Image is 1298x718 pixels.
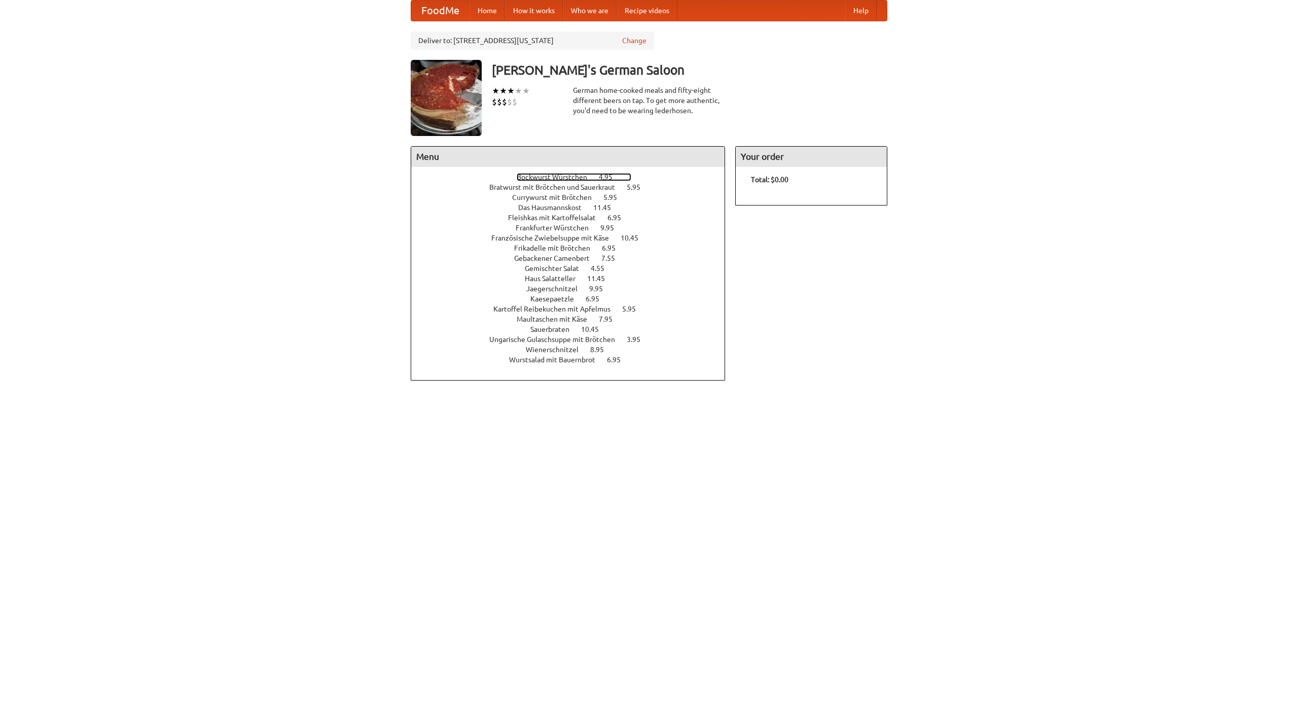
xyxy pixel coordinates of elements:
[525,264,589,272] span: Gemischter Salat
[518,203,592,212] span: Das Hausmannskost
[491,234,657,242] a: Französische Zwiebelsuppe mit Käse 10.45
[526,346,589,354] span: Wienerschnitzel
[518,203,630,212] a: Das Hausmannskost 11.45
[489,335,625,344] span: Ungarische Gulaschsuppe mit Brötchen
[411,60,482,136] img: angular.jpg
[514,244,600,252] span: Frikadelle mit Brötchen
[530,325,618,333] a: Sauerbraten 10.45
[508,214,640,222] a: Fleishkas mit Kartoffelsalat 6.95
[845,1,877,21] a: Help
[621,234,648,242] span: 10.45
[525,275,586,283] span: Haus Salatteller
[491,234,619,242] span: Französische Zwiebelsuppe mit Käse
[607,356,631,364] span: 6.95
[627,335,651,344] span: 3.95
[517,173,597,181] span: Bockwurst Würstchen
[522,85,530,96] li: ★
[581,325,609,333] span: 10.45
[525,275,624,283] a: Haus Salatteller 11.45
[493,305,621,313] span: Kartoffel Reibekuchen mit Apfelmus
[603,193,627,201] span: 5.95
[492,96,497,108] li: $
[411,31,654,50] div: Deliver to: [STREET_ADDRESS][US_STATE]
[617,1,677,21] a: Recipe videos
[600,224,624,232] span: 9.95
[530,325,580,333] span: Sauerbraten
[526,285,588,293] span: Jaegerschnitzel
[514,254,600,262] span: Gebackener Camenbert
[526,346,623,354] a: Wienerschnitzel 8.95
[515,85,522,96] li: ★
[514,254,634,262] a: Gebackener Camenbert 7.55
[590,346,614,354] span: 8.95
[512,193,602,201] span: Currywurst mit Brötchen
[512,96,517,108] li: $
[492,60,887,80] h3: [PERSON_NAME]'s German Saloon
[586,295,609,303] span: 6.95
[509,356,605,364] span: Wurstsalad mit Bauernbrot
[591,264,615,272] span: 4.55
[602,244,626,252] span: 6.95
[516,224,633,232] a: Frankfurter Würstchen 9.95
[627,183,651,191] span: 5.95
[563,1,617,21] a: Who we are
[509,356,639,364] a: Wurstsalad mit Bauernbrot 6.95
[622,305,646,313] span: 5.95
[517,315,597,323] span: Maultaschen mit Käse
[587,275,615,283] span: 11.45
[507,85,515,96] li: ★
[508,214,606,222] span: Fleishkas mit Kartoffelsalat
[593,203,621,212] span: 11.45
[530,295,618,303] a: Kaesepaetzle 6.95
[601,254,625,262] span: 7.55
[493,305,655,313] a: Kartoffel Reibekuchen mit Apfelmus 5.95
[517,173,631,181] a: Bockwurst Würstchen 4.95
[502,96,507,108] li: $
[525,264,623,272] a: Gemischter Salat 4.55
[492,85,499,96] li: ★
[514,244,634,252] a: Frikadelle mit Brötchen 6.95
[507,96,512,108] li: $
[489,335,659,344] a: Ungarische Gulaschsuppe mit Brötchen 3.95
[589,285,613,293] span: 9.95
[530,295,584,303] span: Kaesepaetzle
[599,173,623,181] span: 4.95
[489,183,659,191] a: Bratwurst mit Brötchen und Sauerkraut 5.95
[512,193,636,201] a: Currywurst mit Brötchen 5.95
[736,147,887,167] h4: Your order
[517,315,631,323] a: Maultaschen mit Käse 7.95
[497,96,502,108] li: $
[607,214,631,222] span: 6.95
[751,176,788,184] b: Total: $0.00
[516,224,599,232] span: Frankfurter Würstchen
[505,1,563,21] a: How it works
[411,147,725,167] h4: Menu
[470,1,505,21] a: Home
[411,1,470,21] a: FoodMe
[573,85,725,116] div: German home-cooked meals and fifty-eight different beers on tap. To get more authentic, you'd nee...
[622,36,646,46] a: Change
[489,183,625,191] span: Bratwurst mit Brötchen und Sauerkraut
[599,315,623,323] span: 7.95
[499,85,507,96] li: ★
[526,285,622,293] a: Jaegerschnitzel 9.95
